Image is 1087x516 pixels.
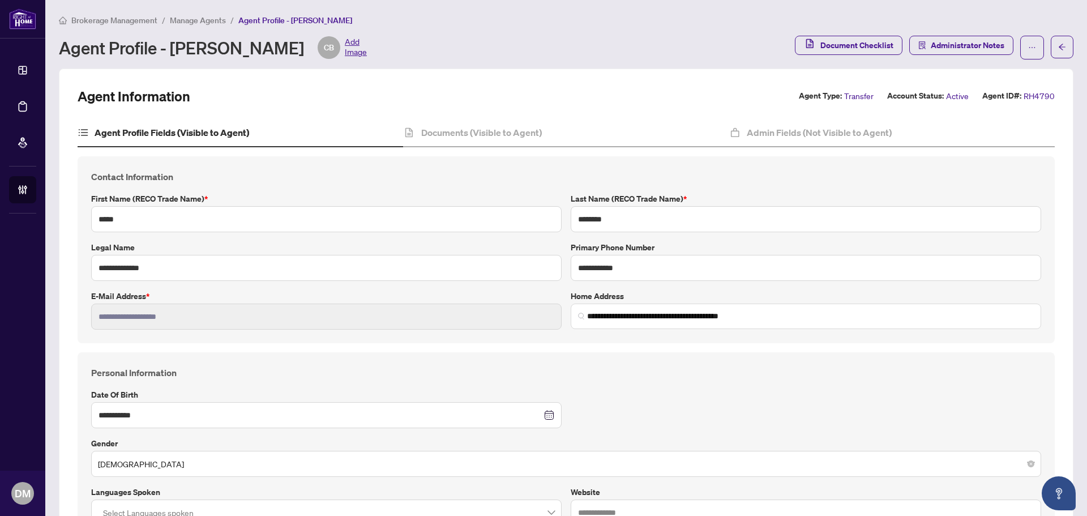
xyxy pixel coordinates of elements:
[91,389,562,401] label: Date of Birth
[91,486,562,498] label: Languages spoken
[170,15,226,25] span: Manage Agents
[324,41,334,54] span: CB
[98,453,1034,475] span: Male
[91,241,562,254] label: Legal Name
[844,89,874,103] span: Transfer
[931,36,1004,54] span: Administrator Notes
[95,126,249,139] h4: Agent Profile Fields (Visible to Agent)
[71,15,157,25] span: Brokerage Management
[91,437,1041,450] label: Gender
[887,89,944,103] label: Account Status:
[571,290,1041,302] label: Home Address
[795,36,902,55] button: Document Checklist
[162,14,165,27] li: /
[799,89,842,103] label: Agent Type:
[9,8,36,29] img: logo
[230,14,234,27] li: /
[91,170,1041,184] h4: Contact Information
[571,241,1041,254] label: Primary Phone Number
[1028,460,1034,467] span: close-circle
[59,16,67,24] span: home
[918,41,926,49] span: solution
[345,36,367,59] span: Add Image
[982,89,1021,103] label: Agent ID#:
[91,290,562,302] label: E-mail Address
[91,366,1041,379] h4: Personal Information
[91,193,562,205] label: First Name (RECO Trade Name)
[421,126,542,139] h4: Documents (Visible to Agent)
[747,126,892,139] h4: Admin Fields (Not Visible to Agent)
[1042,476,1076,510] button: Open asap
[909,36,1013,55] button: Administrator Notes
[571,486,1041,498] label: Website
[1058,43,1066,51] span: arrow-left
[15,485,31,501] span: DM
[1028,44,1036,52] span: ellipsis
[59,36,367,59] div: Agent Profile - [PERSON_NAME]
[820,36,893,54] span: Document Checklist
[946,89,969,103] span: Active
[1024,89,1055,103] span: RH4790
[578,313,585,319] img: search_icon
[78,87,190,105] h2: Agent Information
[571,193,1041,205] label: Last Name (RECO Trade Name)
[238,15,352,25] span: Agent Profile - [PERSON_NAME]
